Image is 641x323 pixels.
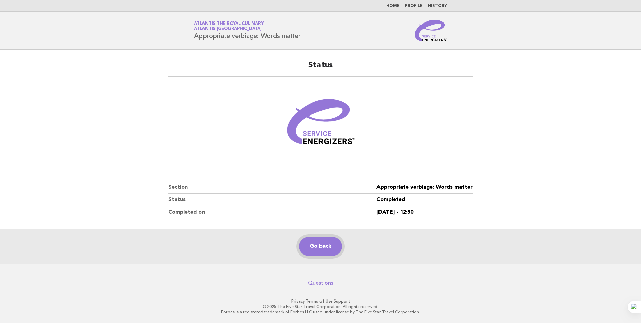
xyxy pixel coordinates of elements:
img: Service Energizers [415,20,447,41]
dt: Completed on [168,206,376,218]
a: Go back [299,237,342,256]
dt: Status [168,194,376,206]
a: Privacy [291,299,305,304]
dt: Section [168,181,376,194]
a: Support [334,299,350,304]
a: History [428,4,447,8]
dd: Appropriate verbiage: Words matter [376,181,473,194]
img: Verified [280,85,361,165]
a: Terms of Use [306,299,333,304]
h1: Appropriate verbiage: Words matter [194,22,301,39]
a: Home [386,4,400,8]
span: Atlantis [GEOGRAPHIC_DATA] [194,27,262,31]
a: Questions [308,280,333,286]
a: Profile [405,4,423,8]
p: © 2025 The Five Star Travel Corporation. All rights reserved. [115,304,526,309]
p: · · [115,298,526,304]
h2: Status [168,60,473,77]
dd: [DATE] - 12:50 [376,206,473,218]
dd: Completed [376,194,473,206]
p: Forbes is a registered trademark of Forbes LLC used under license by The Five Star Travel Corpora... [115,309,526,315]
a: Atlantis the Royal CulinaryAtlantis [GEOGRAPHIC_DATA] [194,21,264,31]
